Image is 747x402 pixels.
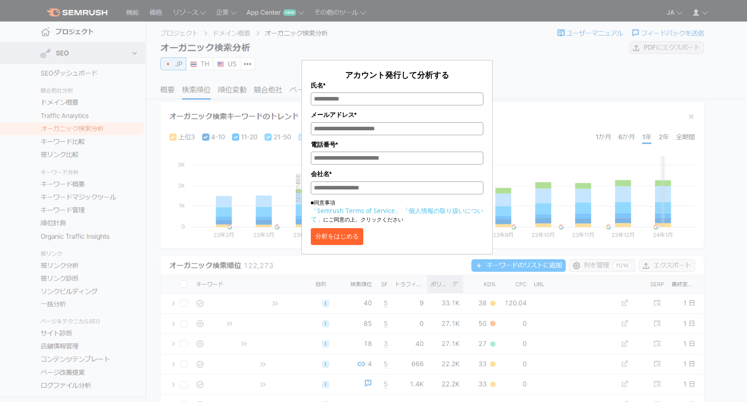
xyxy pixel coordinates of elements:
span: アカウント発行して分析する [345,69,449,80]
a: 「Semrush Terms of Service」 [311,206,401,215]
label: メールアドレス* [311,110,483,120]
p: ■同意事項 にご同意の上、クリックください [311,199,483,224]
label: 電話番号* [311,140,483,149]
a: 「個人情報の取り扱いについて」 [311,206,483,223]
button: 分析をはじめる [311,228,363,245]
